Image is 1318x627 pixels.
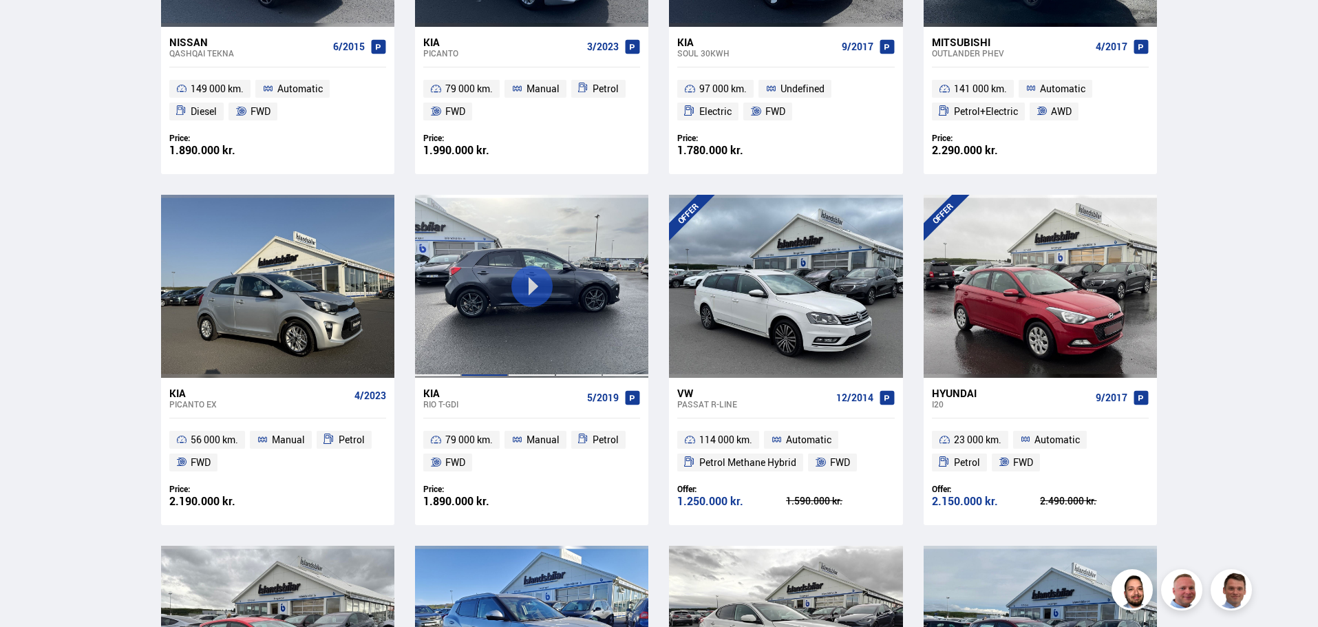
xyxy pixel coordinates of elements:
div: VW [677,387,830,399]
div: 1.890.000 kr. [423,496,532,507]
div: 2.150.000 kr. [932,496,1041,507]
span: 4/2023 [354,390,386,401]
div: Qashqai TEKNA [169,48,328,58]
a: Kia Rio T-GDI 5/2019 79 000 km. Manual Petrol FWD Price: 1.890.000 kr. [415,378,648,525]
div: Soul 30KWH [677,48,836,58]
div: Price: [423,133,532,143]
span: Undefined [780,81,825,97]
span: Manual [527,432,560,448]
span: Automatic [1040,81,1085,97]
div: 1.590.000 kr. [786,496,895,506]
span: 56 000 km. [191,432,238,448]
div: Picanto [423,48,582,58]
a: Kia Soul 30KWH 9/2017 97 000 km. Undefined Electric FWD Price: 1.780.000 kr. [669,27,902,174]
span: FWD [445,454,465,471]
div: 1.250.000 kr. [677,496,786,507]
a: Kia Picanto EX 4/2023 56 000 km. Manual Petrol FWD Price: 2.190.000 kr. [161,378,394,525]
span: 97 000 km. [699,81,747,97]
div: 2.290.000 kr. [932,145,1041,156]
span: FWD [251,103,270,120]
span: Automatic [1034,432,1080,448]
span: Manual [527,81,560,97]
span: 9/2017 [1096,392,1127,403]
div: 1.780.000 kr. [677,145,786,156]
a: Nissan Qashqai TEKNA 6/2015 149 000 km. Automatic Diesel FWD Price: 1.890.000 kr. [161,27,394,174]
a: Hyundai i20 9/2017 23 000 km. Automatic Petrol FWD Offer: 2.150.000 kr. 2.490.000 kr. [924,378,1157,525]
div: Picanto EX [169,399,349,409]
img: nhp88E3Fdnt1Opn2.png [1114,571,1155,613]
div: Price: [677,133,786,143]
div: Price: [169,133,278,143]
div: 1.990.000 kr. [423,145,532,156]
span: 5/2019 [587,392,619,403]
div: Passat R-LINE [677,399,830,409]
span: 141 000 km. [954,81,1007,97]
div: Price: [169,484,278,494]
span: AWD [1051,103,1072,120]
span: FWD [765,103,785,120]
button: Open LiveChat chat widget [11,6,52,47]
span: 6/2015 [333,41,365,52]
span: Petrol+Electric [954,103,1018,120]
a: Mitsubishi Outlander PHEV 4/2017 141 000 km. Automatic Petrol+Electric AWD Price: 2.290.000 kr. [924,27,1157,174]
span: 79 000 km. [445,432,493,448]
span: FWD [1013,454,1033,471]
span: Diesel [191,103,217,120]
span: FWD [191,454,211,471]
div: 2.190.000 kr. [169,496,278,507]
div: i20 [932,399,1090,409]
span: Petrol [954,454,980,471]
span: Automatic [277,81,323,97]
div: Mitsubishi [932,36,1090,48]
span: Manual [272,432,305,448]
span: Petrol [593,81,619,97]
div: Price: [423,484,532,494]
div: Kia [677,36,836,48]
span: 12/2014 [836,392,873,403]
span: FWD [445,103,465,120]
div: Hyundai [932,387,1090,399]
div: Nissan [169,36,328,48]
div: Kia [423,387,582,399]
div: Offer: [932,484,1041,494]
img: FbJEzSuNWCJXmdc-.webp [1213,571,1254,613]
span: 4/2017 [1096,41,1127,52]
div: Kia [423,36,582,48]
div: Outlander PHEV [932,48,1090,58]
span: Petrol [339,432,365,448]
div: Price: [932,133,1041,143]
a: VW Passat R-LINE 12/2014 114 000 km. Automatic Petrol Methane Hybrid FWD Offer: 1.250.000 kr. 1.5... [669,378,902,525]
span: Automatic [786,432,831,448]
span: FWD [830,454,850,471]
a: Kia Picanto 3/2023 79 000 km. Manual Petrol FWD Price: 1.990.000 kr. [415,27,648,174]
div: 2.490.000 kr. [1040,496,1149,506]
span: 114 000 km. [699,432,752,448]
span: 79 000 km. [445,81,493,97]
span: 9/2017 [842,41,873,52]
div: Kia [169,387,349,399]
span: 3/2023 [587,41,619,52]
div: Rio T-GDI [423,399,582,409]
span: Electric [699,103,732,120]
span: Petrol Methane Hybrid [699,454,796,471]
div: 1.890.000 kr. [169,145,278,156]
span: 149 000 km. [191,81,244,97]
div: Offer: [677,484,786,494]
span: 23 000 km. [954,432,1001,448]
img: siFngHWaQ9KaOqBr.png [1163,571,1204,613]
span: Petrol [593,432,619,448]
